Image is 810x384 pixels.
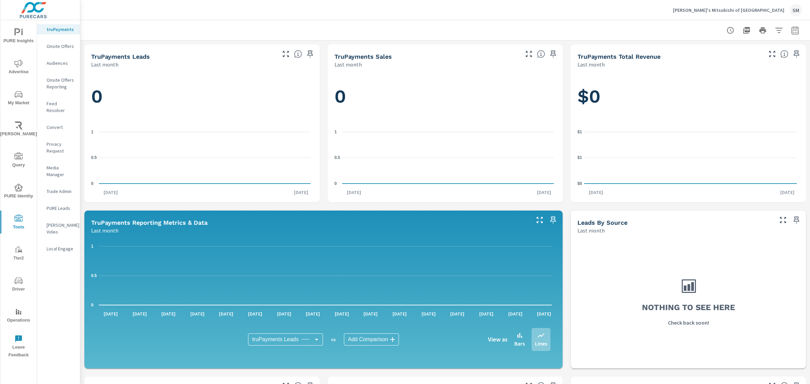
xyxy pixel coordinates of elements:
[535,339,547,348] p: Lines
[475,310,498,317] p: [DATE]
[289,189,313,196] p: [DATE]
[37,99,80,115] div: Feed Resolver
[584,189,608,196] p: [DATE]
[47,77,75,90] p: Onsite Offers Reporting
[778,215,788,225] button: Make Fullscreen
[2,335,35,359] span: Leave Feedback
[668,319,709,327] p: Check back soon!
[37,58,80,68] div: Audiences
[791,49,802,59] span: Save this to your personalized report
[2,121,35,138] span: [PERSON_NAME]
[334,155,340,160] text: 0.5
[577,155,582,160] text: $1
[548,215,559,225] span: Save this to your personalized report
[488,336,508,343] h6: View as
[280,49,291,59] button: Make Fullscreen
[37,122,80,132] div: Convert
[780,50,788,58] span: Total revenue from sales matched to a truPayments lead. [Source: This data is sourced from the de...
[305,49,316,59] span: Save this to your personalized report
[47,222,75,235] p: [PERSON_NAME] Video
[767,49,778,59] button: Make Fullscreen
[128,310,152,317] p: [DATE]
[334,181,337,186] text: 0
[47,205,75,212] p: PURE Leads
[2,246,35,262] span: Tier2
[330,310,354,317] p: [DATE]
[37,220,80,237] div: [PERSON_NAME] Video
[548,49,559,59] span: Save this to your personalized report
[772,24,786,37] button: Apply Filters
[446,310,469,317] p: [DATE]
[37,244,80,254] div: Local Engage
[91,181,93,186] text: 0
[91,130,93,134] text: 1
[47,43,75,50] p: Onsite Offers
[642,302,735,313] h3: Nothing to see here
[388,310,411,317] p: [DATE]
[214,310,238,317] p: [DATE]
[91,226,118,235] p: Last month
[294,50,302,58] span: The number of truPayments leads.
[91,244,93,249] text: 1
[577,53,660,60] h5: truPayments Total Revenue
[2,215,35,231] span: Tools
[756,24,769,37] button: Print Report
[359,310,382,317] p: [DATE]
[2,90,35,107] span: My Market
[91,219,208,226] h5: truPayments Reporting Metrics & Data
[243,310,267,317] p: [DATE]
[47,141,75,154] p: Privacy Request
[2,153,35,169] span: Query
[37,203,80,213] div: PURE Leads
[788,24,802,37] button: Select Date Range
[577,219,627,226] h5: Leads By Source
[91,85,313,108] h1: 0
[47,26,75,33] p: truPayments
[577,60,605,68] p: Last month
[91,273,97,278] text: 0.5
[99,189,123,196] p: [DATE]
[272,310,296,317] p: [DATE]
[186,310,209,317] p: [DATE]
[740,24,753,37] button: "Export Report to PDF"
[348,336,388,343] span: Add Comparison
[577,130,582,134] text: $1
[537,50,545,58] span: Number of sales matched to a truPayments lead. [Source: This data is sourced from the dealer's DM...
[504,310,527,317] p: [DATE]
[673,7,784,13] p: [PERSON_NAME]'s Mitsubishi of [GEOGRAPHIC_DATA]
[532,310,556,317] p: [DATE]
[2,277,35,293] span: Driver
[99,310,123,317] p: [DATE]
[532,189,556,196] p: [DATE]
[2,308,35,324] span: Operations
[301,310,325,317] p: [DATE]
[577,226,605,235] p: Last month
[334,130,337,134] text: 1
[0,20,37,362] div: nav menu
[791,215,802,225] span: Save this to your personalized report
[91,303,93,307] text: 0
[2,59,35,76] span: Advertise
[248,333,323,346] div: truPayments Leads
[577,85,799,108] h1: $0
[47,164,75,178] p: Media Manager
[342,189,366,196] p: [DATE]
[523,49,534,59] button: Make Fullscreen
[91,60,118,68] p: Last month
[334,53,392,60] h5: truPayments Sales
[514,339,525,348] p: Bars
[790,4,802,16] div: SM
[91,53,150,60] h5: truPayments Leads
[323,336,344,342] p: vs
[47,60,75,66] p: Audiences
[47,124,75,131] p: Convert
[2,28,35,45] span: PURE Insights
[344,333,399,346] div: Add Comparison
[252,336,299,343] span: truPayments Leads
[47,188,75,195] p: Trade Admin
[37,163,80,180] div: Media Manager
[37,186,80,196] div: Trade Admin
[157,310,180,317] p: [DATE]
[37,24,80,34] div: truPayments
[334,85,556,108] h1: 0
